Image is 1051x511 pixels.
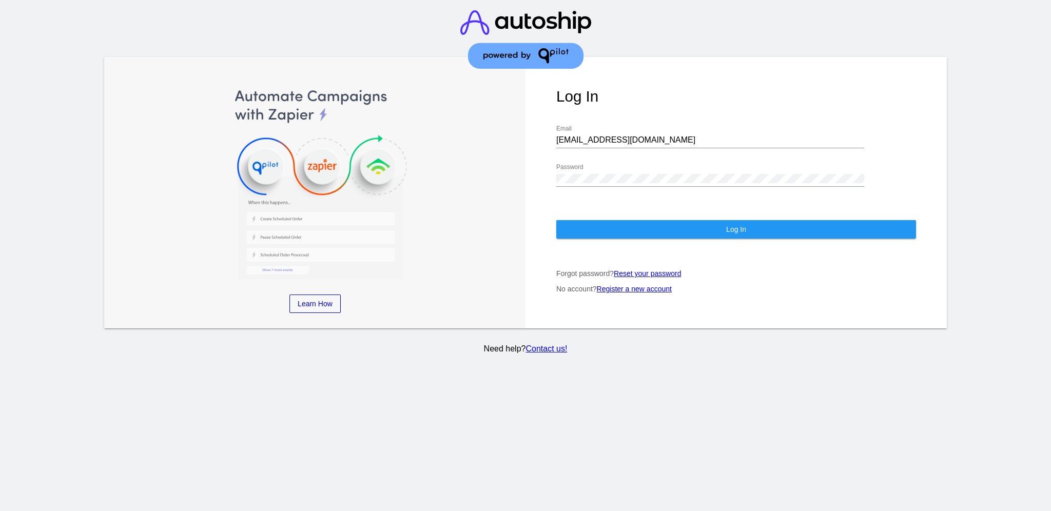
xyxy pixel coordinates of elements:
[525,344,567,353] a: Contact us!
[135,88,495,280] img: Automate Campaigns with Zapier, QPilot and Klaviyo
[298,300,333,308] span: Learn How
[726,225,746,233] span: Log In
[556,269,916,278] p: Forgot password?
[556,135,864,145] input: Email
[556,88,916,105] h1: Log In
[614,269,682,278] a: Reset your password
[556,220,916,239] button: Log In
[289,294,341,313] a: Learn How
[597,285,672,293] a: Register a new account
[556,285,916,293] p: No account?
[102,344,949,353] p: Need help?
